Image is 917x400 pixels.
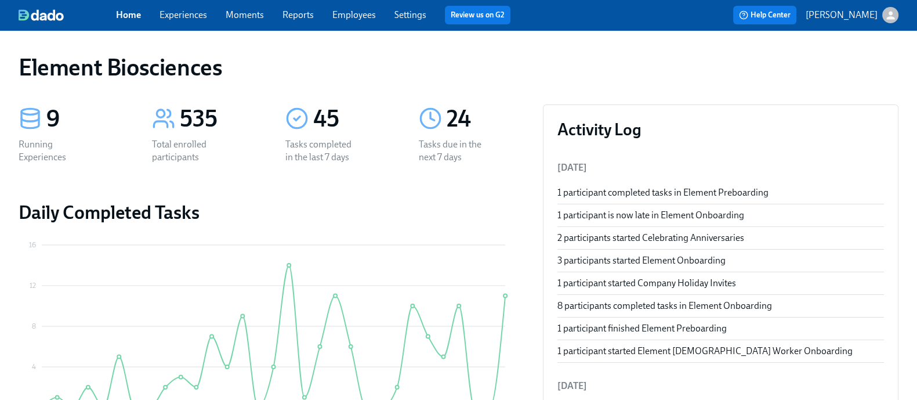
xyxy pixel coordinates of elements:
div: Running Experiences [19,138,93,164]
div: 8 participants completed tasks in Element Onboarding [557,300,884,312]
a: dado [19,9,116,21]
a: Review us on G2 [451,9,505,21]
a: Home [116,9,141,20]
button: Review us on G2 [445,6,510,24]
span: [DATE] [557,162,587,173]
div: 1 participant is now late in Element Onboarding [557,209,884,222]
h3: Activity Log [557,119,884,140]
button: Help Center [733,6,796,24]
div: 45 [313,104,391,134]
a: Moments [226,9,264,20]
h1: Element Biosciences [19,53,222,81]
span: Help Center [739,9,791,21]
button: [PERSON_NAME] [806,7,898,23]
img: dado [19,9,64,21]
div: 2 participants started Celebrating Anniversaries [557,232,884,244]
p: [PERSON_NAME] [806,9,878,21]
div: 1 participant started Element [DEMOGRAPHIC_DATA] Worker Onboarding [557,345,884,358]
div: 1 participant finished Element Preboarding [557,322,884,335]
div: Total enrolled participants [152,138,226,164]
div: 24 [447,104,524,134]
div: 1 participant completed tasks in Element Preboarding [557,186,884,199]
a: Employees [332,9,376,20]
a: Experiences [160,9,207,20]
div: 535 [180,104,258,134]
div: Tasks due in the next 7 days [419,138,493,164]
h2: Daily Completed Tasks [19,201,524,224]
a: Settings [394,9,426,20]
tspan: 16 [29,241,36,249]
div: 9 [46,104,124,134]
div: 3 participants started Element Onboarding [557,254,884,267]
tspan: 12 [30,282,36,290]
div: Tasks completed in the last 7 days [285,138,360,164]
tspan: 8 [32,322,36,330]
div: 1 participant started Company Holiday Invites [557,277,884,290]
a: Reports [282,9,314,20]
tspan: 4 [32,363,36,371]
li: [DATE] [557,372,884,400]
